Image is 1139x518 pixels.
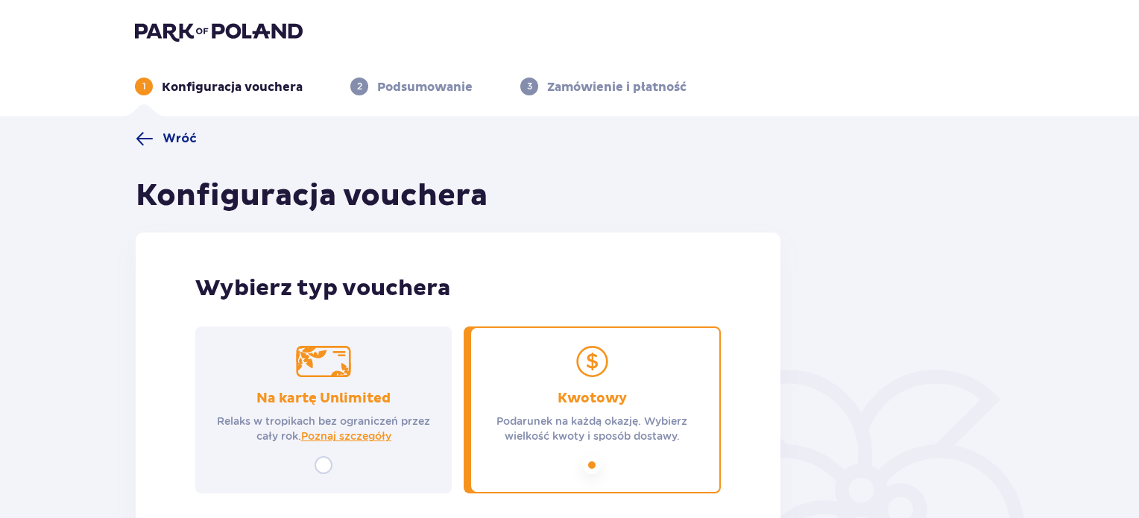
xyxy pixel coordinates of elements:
[135,21,303,42] img: Park of Poland logo
[256,390,391,408] p: Na kartę Unlimited
[142,80,146,93] p: 1
[209,414,438,443] p: Relaks w tropikach bez ograniczeń przez cały rok.
[162,79,303,95] p: Konfiguracja vouchera
[301,429,391,443] a: Poznaj szczegóły
[163,130,197,147] span: Wróć
[377,79,473,95] p: Podsumowanie
[357,80,362,93] p: 2
[477,414,707,443] p: Podarunek na każdą okazję. Wybierz wielkość kwoty i sposób dostawy.
[195,274,721,303] p: Wybierz typ vouchera
[136,177,488,215] h1: Konfiguracja vouchera
[547,79,687,95] p: Zamówienie i płatność
[136,130,197,148] a: Wróć
[527,80,532,93] p: 3
[558,390,627,408] p: Kwotowy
